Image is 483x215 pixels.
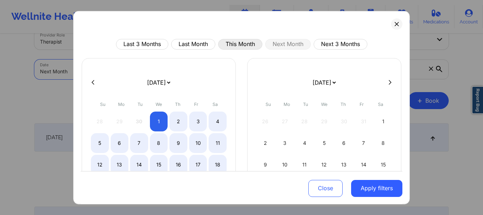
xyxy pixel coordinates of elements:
[296,133,314,153] div: Tue Nov 04 2025
[355,133,373,153] div: Fri Nov 07 2025
[138,101,142,107] abbr: Tuesday
[175,101,180,107] abbr: Thursday
[308,180,343,197] button: Close
[335,133,353,153] div: Thu Nov 06 2025
[150,133,168,153] div: Wed Oct 08 2025
[374,111,392,131] div: Sat Nov 01 2025
[335,154,353,174] div: Thu Nov 13 2025
[194,101,198,107] abbr: Friday
[209,133,227,153] div: Sat Oct 11 2025
[256,133,274,153] div: Sun Nov 02 2025
[189,111,207,131] div: Fri Oct 03 2025
[314,39,367,49] button: Next 3 Months
[189,154,207,174] div: Fri Oct 17 2025
[341,101,346,107] abbr: Thursday
[130,133,148,153] div: Tue Oct 07 2025
[374,133,392,153] div: Sat Nov 08 2025
[209,111,227,131] div: Sat Oct 04 2025
[374,154,392,174] div: Sat Nov 15 2025
[315,133,333,153] div: Wed Nov 05 2025
[296,154,314,174] div: Tue Nov 11 2025
[111,154,129,174] div: Mon Oct 13 2025
[276,133,294,153] div: Mon Nov 03 2025
[265,39,311,49] button: Next Month
[218,39,262,49] button: This Month
[116,39,168,49] button: Last 3 Months
[169,154,187,174] div: Thu Oct 16 2025
[315,154,333,174] div: Wed Nov 12 2025
[91,154,109,174] div: Sun Oct 12 2025
[130,154,148,174] div: Tue Oct 14 2025
[169,111,187,131] div: Thu Oct 02 2025
[91,133,109,153] div: Sun Oct 05 2025
[118,101,124,107] abbr: Monday
[156,101,162,107] abbr: Wednesday
[150,111,168,131] div: Wed Oct 01 2025
[378,101,383,107] abbr: Saturday
[171,39,215,49] button: Last Month
[321,101,327,107] abbr: Wednesday
[209,154,227,174] div: Sat Oct 18 2025
[100,101,105,107] abbr: Sunday
[266,101,271,107] abbr: Sunday
[360,101,364,107] abbr: Friday
[303,101,308,107] abbr: Tuesday
[284,101,290,107] abbr: Monday
[150,154,168,174] div: Wed Oct 15 2025
[276,154,294,174] div: Mon Nov 10 2025
[111,133,129,153] div: Mon Oct 06 2025
[169,133,187,153] div: Thu Oct 09 2025
[189,133,207,153] div: Fri Oct 10 2025
[256,154,274,174] div: Sun Nov 09 2025
[351,180,402,197] button: Apply filters
[213,101,218,107] abbr: Saturday
[355,154,373,174] div: Fri Nov 14 2025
